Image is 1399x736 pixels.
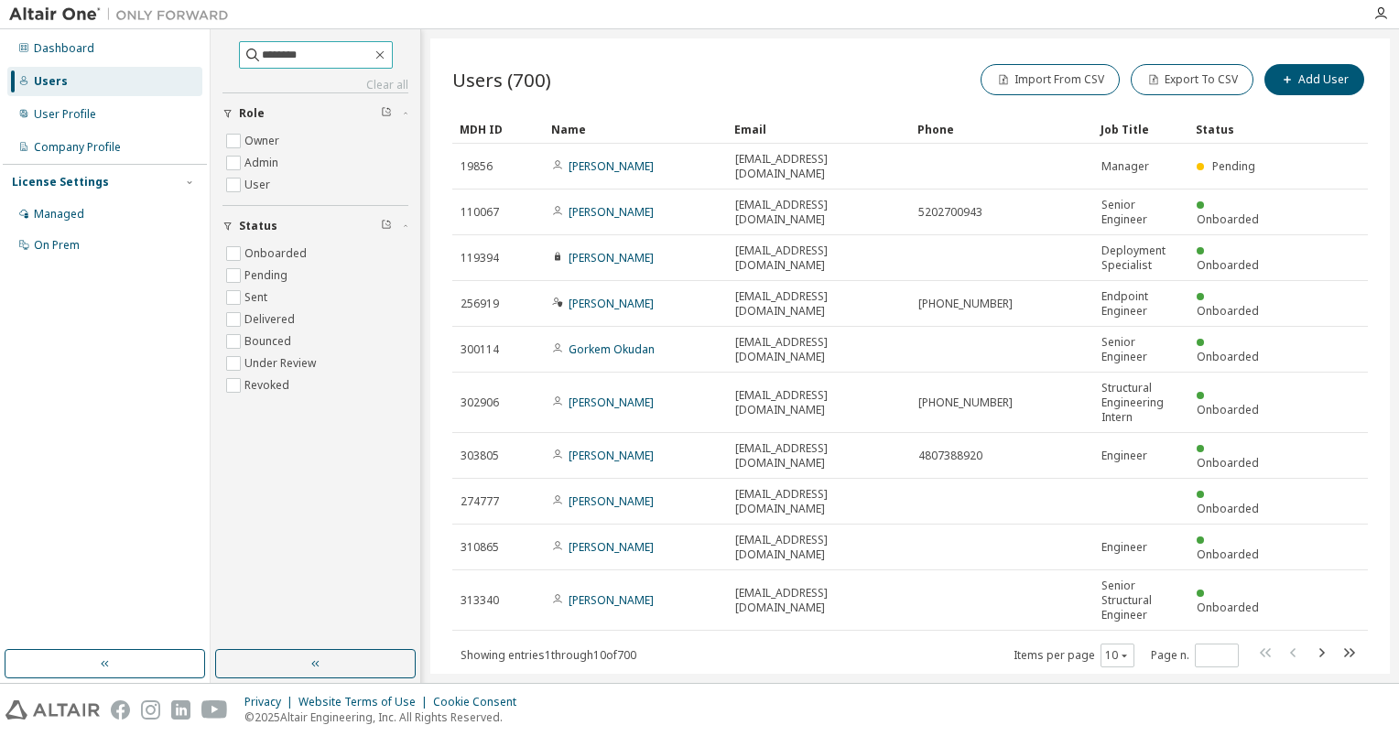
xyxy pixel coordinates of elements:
[34,238,80,253] div: On Prem
[735,335,902,364] span: [EMAIL_ADDRESS][DOMAIN_NAME]
[1101,540,1147,555] span: Engineer
[1264,64,1364,95] button: Add User
[244,265,291,287] label: Pending
[461,494,499,509] span: 274777
[244,308,298,330] label: Delivered
[1197,600,1259,615] span: Onboarded
[244,709,527,725] p: © 2025 Altair Engineering, Inc. All Rights Reserved.
[1197,303,1259,319] span: Onboarded
[111,700,130,720] img: facebook.svg
[9,5,238,24] img: Altair One
[244,243,310,265] label: Onboarded
[735,198,902,227] span: [EMAIL_ADDRESS][DOMAIN_NAME]
[1197,547,1259,562] span: Onboarded
[569,296,654,311] a: [PERSON_NAME]
[917,114,1086,144] div: Phone
[244,330,295,352] label: Bounced
[1105,648,1130,663] button: 10
[735,487,902,516] span: [EMAIL_ADDRESS][DOMAIN_NAME]
[1101,449,1147,463] span: Engineer
[735,586,902,615] span: [EMAIL_ADDRESS][DOMAIN_NAME]
[735,441,902,471] span: [EMAIL_ADDRESS][DOMAIN_NAME]
[1197,501,1259,516] span: Onboarded
[1101,289,1180,319] span: Endpoint Engineer
[244,695,298,709] div: Privacy
[12,175,109,189] div: License Settings
[381,219,392,233] span: Clear filter
[918,297,1013,311] span: [PHONE_NUMBER]
[244,287,271,308] label: Sent
[201,700,228,720] img: youtube.svg
[461,395,499,410] span: 302906
[569,341,655,357] a: Gorkem Okudan
[551,114,720,144] div: Name
[244,174,274,196] label: User
[433,695,527,709] div: Cookie Consent
[918,205,982,220] span: 5202700943
[244,130,283,152] label: Owner
[1014,644,1134,667] span: Items per page
[34,41,94,56] div: Dashboard
[1197,349,1259,364] span: Onboarded
[1197,257,1259,273] span: Onboarded
[569,158,654,174] a: [PERSON_NAME]
[569,539,654,555] a: [PERSON_NAME]
[1101,335,1180,364] span: Senior Engineer
[239,219,277,233] span: Status
[5,700,100,720] img: altair_logo.svg
[1101,159,1149,174] span: Manager
[735,388,902,417] span: [EMAIL_ADDRESS][DOMAIN_NAME]
[1197,455,1259,471] span: Onboarded
[1196,114,1273,144] div: Status
[461,449,499,463] span: 303805
[461,593,499,608] span: 313340
[34,140,121,155] div: Company Profile
[1101,198,1180,227] span: Senior Engineer
[734,114,903,144] div: Email
[569,250,654,265] a: [PERSON_NAME]
[1101,114,1181,144] div: Job Title
[222,93,408,134] button: Role
[735,533,902,562] span: [EMAIL_ADDRESS][DOMAIN_NAME]
[981,64,1120,95] button: Import From CSV
[569,395,654,410] a: [PERSON_NAME]
[1101,579,1180,622] span: Senior Structural Engineer
[381,106,392,121] span: Clear filter
[735,289,902,319] span: [EMAIL_ADDRESS][DOMAIN_NAME]
[1197,402,1259,417] span: Onboarded
[298,695,433,709] div: Website Terms of Use
[461,251,499,265] span: 119394
[244,352,320,374] label: Under Review
[1151,644,1239,667] span: Page n.
[1101,381,1180,425] span: Structural Engineering Intern
[244,152,282,174] label: Admin
[918,449,982,463] span: 4807388920
[461,540,499,555] span: 310865
[1197,211,1259,227] span: Onboarded
[1212,158,1255,174] span: Pending
[461,647,636,663] span: Showing entries 1 through 10 of 700
[452,67,551,92] span: Users (700)
[171,700,190,720] img: linkedin.svg
[569,592,654,608] a: [PERSON_NAME]
[918,395,1013,410] span: [PHONE_NUMBER]
[461,159,493,174] span: 19856
[34,74,68,89] div: Users
[244,374,293,396] label: Revoked
[239,106,265,121] span: Role
[141,700,160,720] img: instagram.svg
[1131,64,1253,95] button: Export To CSV
[222,206,408,246] button: Status
[461,342,499,357] span: 300114
[222,78,408,92] a: Clear all
[461,205,499,220] span: 110067
[1101,244,1180,273] span: Deployment Specialist
[34,207,84,222] div: Managed
[460,114,537,144] div: MDH ID
[735,152,902,181] span: [EMAIL_ADDRESS][DOMAIN_NAME]
[569,448,654,463] a: [PERSON_NAME]
[569,204,654,220] a: [PERSON_NAME]
[34,107,96,122] div: User Profile
[735,244,902,273] span: [EMAIL_ADDRESS][DOMAIN_NAME]
[569,493,654,509] a: [PERSON_NAME]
